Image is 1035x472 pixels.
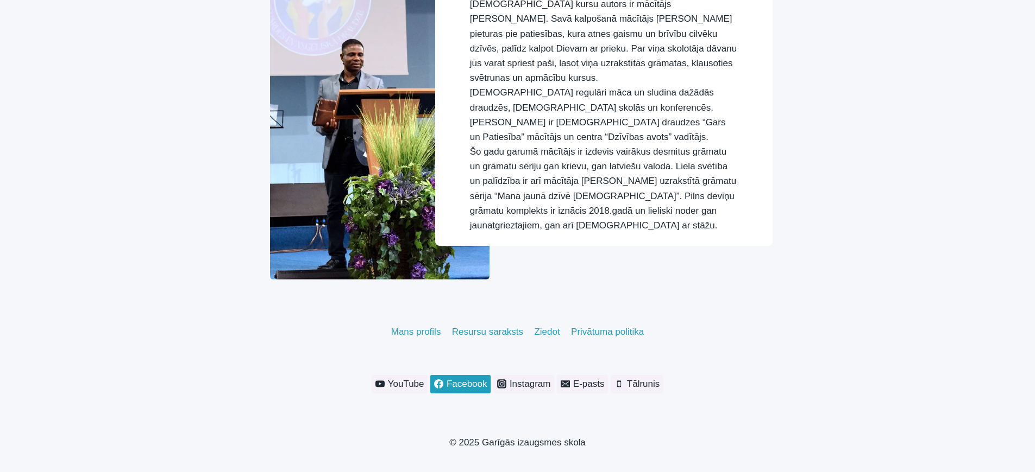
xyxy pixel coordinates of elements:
span: Instagram [506,377,551,391]
a: Tālrunis [611,375,663,393]
nav: Kājene [180,322,855,342]
a: Mans profils [386,322,447,342]
span: E-pasts [570,377,605,391]
a: YouTube [372,375,428,393]
a: Privātuma politika [566,322,650,342]
p: © 2025 Garīgās izaugsmes skola [180,435,855,450]
a: Ziedot [529,322,566,342]
a: Resursu saraksts [447,322,529,342]
span: Tālrunis [624,377,660,391]
a: E-pasts [557,375,608,393]
span: YouTube [385,377,424,391]
span: Facebook [443,377,487,391]
a: Instagram [493,375,554,393]
a: Facebook [430,375,491,393]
